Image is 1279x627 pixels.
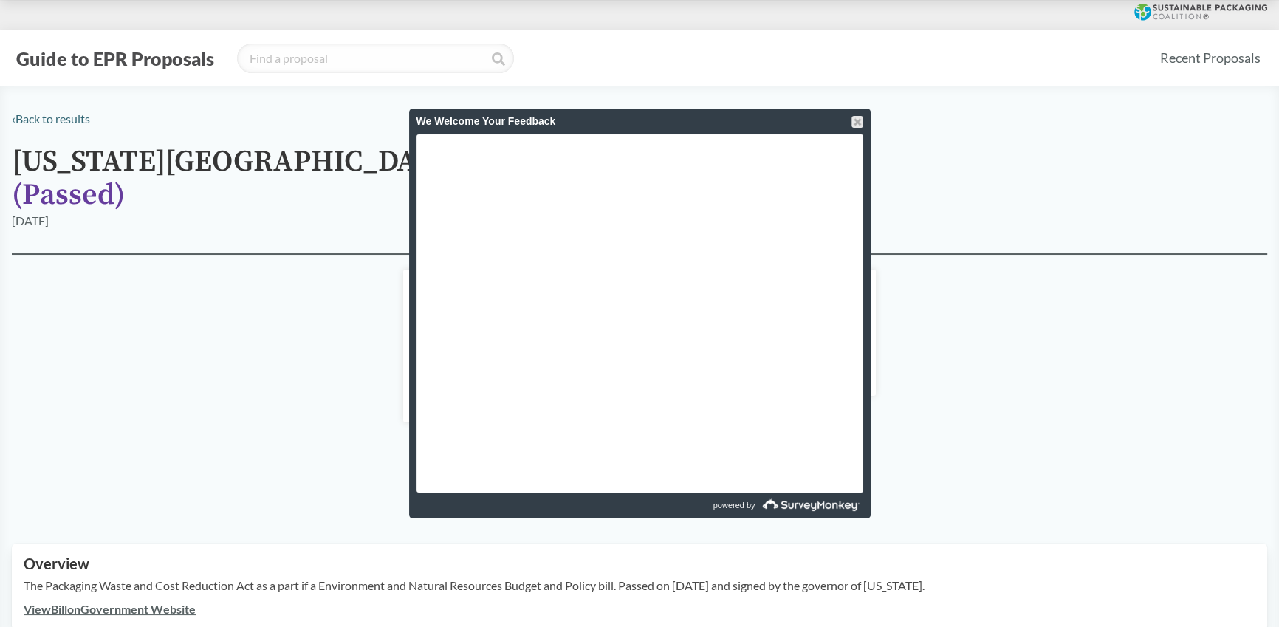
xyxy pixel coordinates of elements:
div: [DATE] [12,212,49,230]
a: Recent Proposals [1153,41,1267,75]
span: powered by [713,493,755,518]
h2: Overview [24,555,1255,572]
a: powered by [642,493,863,518]
span: - ( Passed ) [12,143,690,213]
button: Guide to EPR Proposals [12,47,219,70]
input: Find a proposal [237,44,514,73]
h1: [US_STATE][GEOGRAPHIC_DATA] File 3911 (2024) [12,145,721,212]
a: ViewBillonGovernment Website [24,602,196,616]
p: The Packaging Waste and Cost Reduction Act as a part if a Environment and Natural Resources Budge... [24,577,1255,595]
a: ‹Back to results [12,112,90,126]
div: We Welcome Your Feedback [416,109,863,134]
